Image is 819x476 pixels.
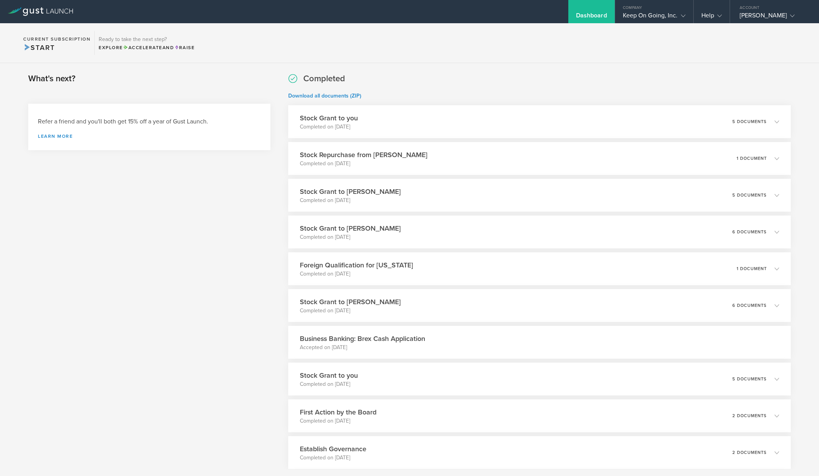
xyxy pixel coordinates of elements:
[300,454,366,462] p: Completed on [DATE]
[732,120,767,124] p: 5 documents
[99,37,195,42] h3: Ready to take the next step?
[300,233,401,241] p: Completed on [DATE]
[174,45,195,50] span: Raise
[576,12,607,23] div: Dashboard
[123,45,174,50] span: and
[38,134,261,139] a: Learn more
[300,260,413,270] h3: Foreign Qualification for [US_STATE]
[623,12,686,23] div: Keep On Going, Inc.
[123,45,162,50] span: Accelerate
[300,160,427,168] p: Completed on [DATE]
[288,92,361,99] a: Download all documents (ZIP)
[732,414,767,418] p: 2 documents
[737,267,767,271] p: 1 document
[737,156,767,161] p: 1 document
[740,12,805,23] div: [PERSON_NAME]
[28,73,75,84] h2: What's next?
[300,150,427,160] h3: Stock Repurchase from [PERSON_NAME]
[38,117,261,126] h3: Refer a friend and you'll both get 15% off a year of Gust Launch.
[300,113,358,123] h3: Stock Grant to you
[732,230,767,234] p: 6 documents
[300,370,358,380] h3: Stock Grant to you
[300,407,376,417] h3: First Action by the Board
[99,44,195,51] div: Explore
[732,450,767,455] p: 2 documents
[300,344,425,351] p: Accepted on [DATE]
[300,223,401,233] h3: Stock Grant to [PERSON_NAME]
[300,197,401,204] p: Completed on [DATE]
[300,417,376,425] p: Completed on [DATE]
[732,193,767,197] p: 5 documents
[300,123,358,131] p: Completed on [DATE]
[732,377,767,381] p: 5 documents
[23,37,91,41] h2: Current Subscription
[300,187,401,197] h3: Stock Grant to [PERSON_NAME]
[300,444,366,454] h3: Establish Governance
[23,43,55,52] span: Start
[780,439,819,476] iframe: Chat Widget
[300,334,425,344] h3: Business Banking: Brex Cash Application
[300,297,401,307] h3: Stock Grant to [PERSON_NAME]
[300,307,401,315] p: Completed on [DATE]
[701,12,722,23] div: Help
[94,31,198,55] div: Ready to take the next step?ExploreAccelerateandRaise
[300,270,413,278] p: Completed on [DATE]
[303,73,345,84] h2: Completed
[300,380,358,388] p: Completed on [DATE]
[732,303,767,308] p: 6 documents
